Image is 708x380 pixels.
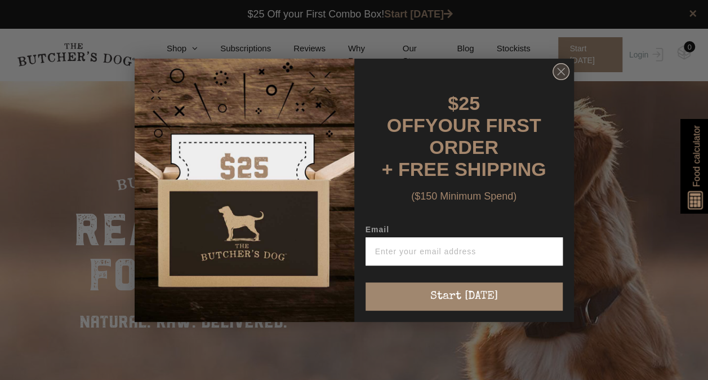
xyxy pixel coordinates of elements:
span: Food calculator [689,125,703,187]
label: Email [366,225,563,237]
button: Start [DATE] [366,282,563,311]
button: Close dialog [553,63,569,80]
span: ($150 Minimum Spend) [411,191,516,202]
img: d0d537dc-5429-4832-8318-9955428ea0a1.jpeg [135,59,354,322]
span: $25 OFF [387,92,480,136]
input: Enter your email address [366,237,563,266]
span: YOUR FIRST ORDER + FREE SHIPPING [382,114,546,180]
